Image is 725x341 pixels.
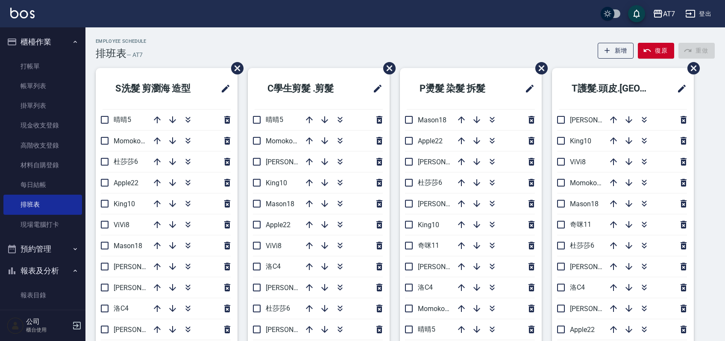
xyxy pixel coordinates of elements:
[418,137,443,145] span: Apple22
[377,56,397,81] span: 刪除班表
[418,241,439,249] span: 奇咪11
[114,284,169,292] span: [PERSON_NAME]7
[266,326,321,334] span: [PERSON_NAME]7
[225,56,245,81] span: 刪除班表
[3,116,82,135] a: 現金收支登錄
[3,31,82,53] button: 櫃檯作業
[570,241,594,249] span: 杜莎莎6
[114,200,135,208] span: King10
[114,304,129,312] span: 洛C4
[114,157,138,166] span: 杜莎莎6
[3,76,82,96] a: 帳單列表
[10,8,35,18] img: Logo
[3,215,82,234] a: 現場電腦打卡
[114,221,129,229] span: ViVi8
[266,242,282,250] span: ViVi8
[3,305,82,325] a: 店家日報表
[570,137,591,145] span: King10
[418,200,473,208] span: [PERSON_NAME]9
[367,78,383,99] span: 修改班表的標題
[570,116,625,124] span: [PERSON_NAME]2
[3,155,82,175] a: 材料自購登錄
[114,263,169,271] span: [PERSON_NAME]9
[266,304,290,312] span: 杜莎莎6
[3,96,82,116] a: 掛單列表
[418,221,439,229] span: King10
[7,317,24,334] img: Person
[407,73,509,104] h2: P燙髮 染髮 拆髮
[96,47,126,59] h3: 排班表
[3,195,82,214] a: 排班表
[570,283,585,291] span: 洛C4
[418,305,452,313] span: Momoko12
[418,116,446,124] span: Mason18
[114,116,131,124] span: 晴晴5
[26,317,70,326] h5: 公司
[3,260,82,282] button: 報表及分析
[638,43,674,59] button: 復原
[26,326,70,334] p: 櫃台使用
[649,5,678,23] button: AT7
[114,242,142,250] span: Mason18
[3,175,82,195] a: 每日結帳
[266,221,291,229] span: Apple22
[266,284,321,292] span: [PERSON_NAME]2
[529,56,549,81] span: 刪除班表
[570,200,599,208] span: Mason18
[570,305,625,313] span: [PERSON_NAME]7
[681,56,701,81] span: 刪除班表
[663,9,675,19] div: AT7
[570,179,605,187] span: Momoko12
[520,78,535,99] span: 修改班表的標題
[598,43,634,59] button: 新增
[3,285,82,305] a: 報表目錄
[628,5,645,22] button: save
[3,56,82,76] a: 打帳單
[3,136,82,155] a: 高階收支登錄
[682,6,715,22] button: 登出
[559,73,666,104] h2: T護髮.頭皮.[GEOGRAPHIC_DATA]
[114,326,169,334] span: [PERSON_NAME]2
[266,116,283,124] span: 晴晴5
[672,78,687,99] span: 修改班表的標題
[266,179,287,187] span: King10
[114,179,138,187] span: Apple22
[3,238,82,260] button: 預約管理
[215,78,231,99] span: 修改班表的標題
[266,200,294,208] span: Mason18
[570,326,595,334] span: Apple22
[103,73,209,104] h2: S洗髮 剪瀏海 造型
[266,262,281,270] span: 洛C4
[266,137,300,145] span: Momoko12
[266,158,321,166] span: [PERSON_NAME]9
[114,137,148,145] span: Momoko12
[418,283,433,291] span: 洛C4
[96,39,147,44] h2: Employee Schedule
[418,178,442,187] span: 杜莎莎6
[418,325,435,333] span: 晴晴5
[418,263,473,271] span: [PERSON_NAME]7
[570,263,625,271] span: [PERSON_NAME]9
[126,50,143,59] h6: — AT7
[570,158,586,166] span: ViVi8
[570,220,591,228] span: 奇咪11
[418,158,473,166] span: [PERSON_NAME]2
[255,73,357,104] h2: C學生剪髮 .剪髮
